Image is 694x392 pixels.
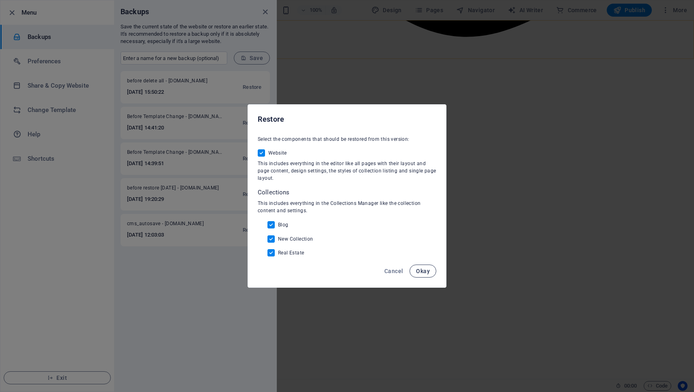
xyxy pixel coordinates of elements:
[410,265,436,278] button: Okay
[384,268,403,274] span: Cancel
[258,114,436,124] h2: Restore
[278,236,313,242] span: New Collection
[381,265,406,278] button: Cancel
[258,136,410,142] span: Select the components that should be restored from this version:
[416,268,430,274] span: Okay
[258,161,436,181] span: This includes everything in the editor like all pages with their layout and page content, design ...
[258,200,420,213] span: This includes everything in the Collections Manager like the collection content and settings.
[278,222,289,228] span: Blog
[258,188,436,196] p: Collections
[278,250,304,256] span: Real Estate
[268,150,287,156] span: Website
